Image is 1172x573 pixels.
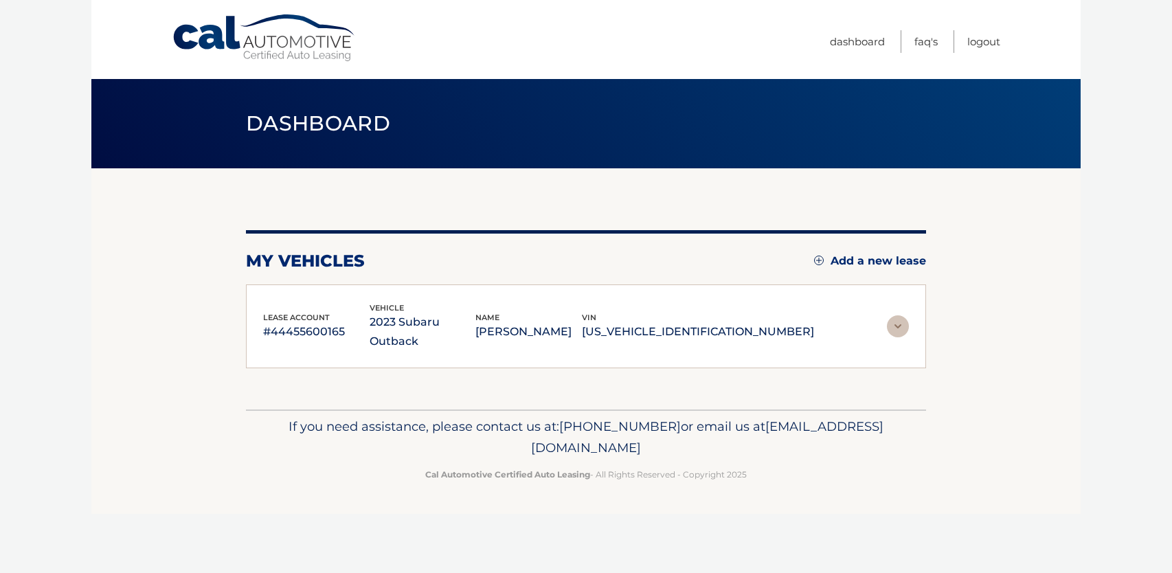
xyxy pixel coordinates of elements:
p: [US_VEHICLE_IDENTIFICATION_NUMBER] [582,322,814,341]
a: Add a new lease [814,254,926,268]
h2: my vehicles [246,251,365,271]
a: Logout [967,30,1000,53]
p: If you need assistance, please contact us at: or email us at [255,416,917,460]
span: Dashboard [246,111,390,136]
p: - All Rights Reserved - Copyright 2025 [255,467,917,482]
span: vehicle [370,303,404,313]
strong: Cal Automotive Certified Auto Leasing [425,469,590,480]
a: FAQ's [914,30,938,53]
p: #44455600165 [263,322,370,341]
img: accordion-rest.svg [887,315,909,337]
p: [PERSON_NAME] [475,322,582,341]
p: 2023 Subaru Outback [370,313,476,351]
span: lease account [263,313,330,322]
a: Dashboard [830,30,885,53]
span: [PHONE_NUMBER] [559,418,681,434]
span: name [475,313,499,322]
a: Cal Automotive [172,14,357,63]
span: vin [582,313,596,322]
img: add.svg [814,256,824,265]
